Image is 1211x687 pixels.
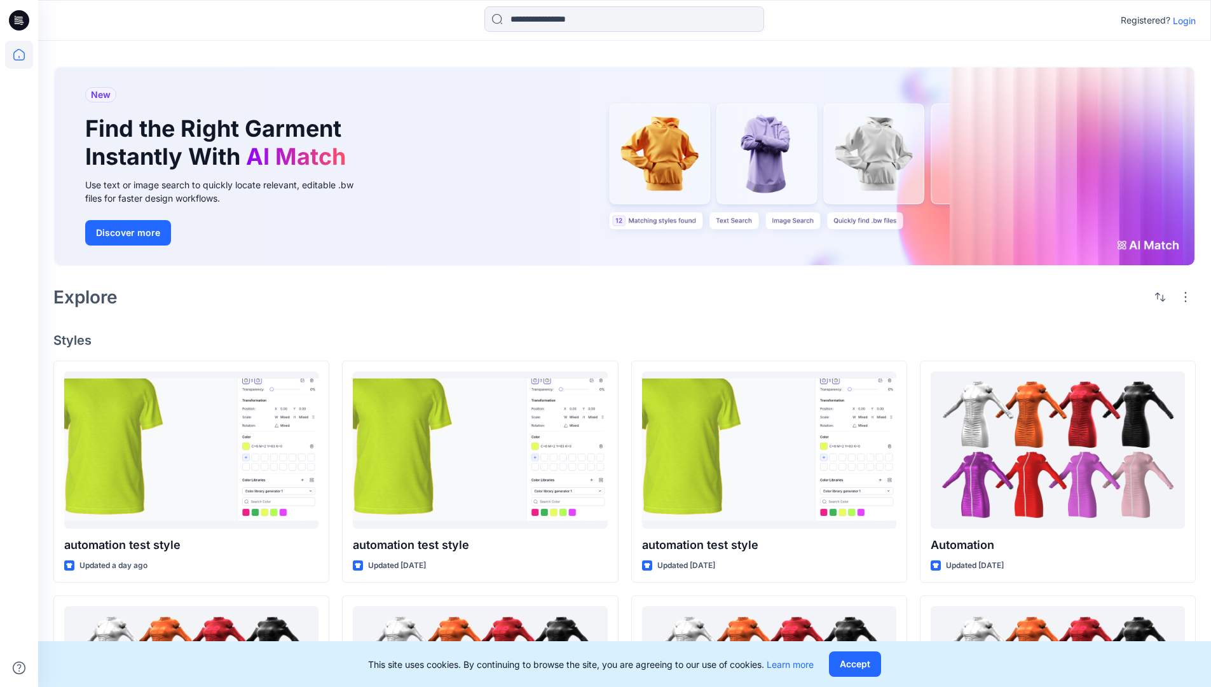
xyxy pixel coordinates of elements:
[53,333,1196,348] h4: Styles
[1173,14,1196,27] p: Login
[946,559,1004,572] p: Updated [DATE]
[642,536,896,554] p: automation test style
[79,559,147,572] p: Updated a day ago
[931,536,1185,554] p: Automation
[767,659,814,670] a: Learn more
[1121,13,1170,28] p: Registered?
[353,371,607,529] a: automation test style
[829,651,881,677] button: Accept
[642,371,896,529] a: automation test style
[368,559,426,572] p: Updated [DATE]
[85,220,171,246] button: Discover more
[85,178,371,205] div: Use text or image search to quickly locate relevant, editable .bw files for faster design workflows.
[64,371,318,529] a: automation test style
[64,536,318,554] p: automation test style
[246,142,346,170] span: AI Match
[353,536,607,554] p: automation test style
[53,287,118,307] h2: Explore
[657,559,715,572] p: Updated [DATE]
[368,658,814,671] p: This site uses cookies. By continuing to browse the site, you are agreeing to our use of cookies.
[91,87,111,102] span: New
[931,371,1185,529] a: Automation
[85,115,352,170] h1: Find the Right Garment Instantly With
